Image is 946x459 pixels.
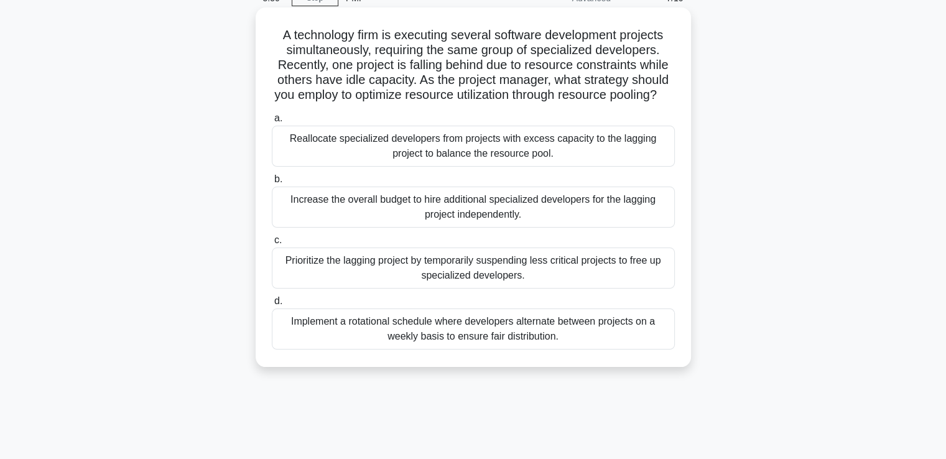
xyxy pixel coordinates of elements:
span: d. [274,295,282,306]
h5: A technology firm is executing several software development projects simultaneously, requiring th... [271,27,676,103]
div: Reallocate specialized developers from projects with excess capacity to the lagging project to ba... [272,126,675,167]
span: a. [274,113,282,123]
div: Implement a rotational schedule where developers alternate between projects on a weekly basis to ... [272,308,675,350]
span: b. [274,174,282,184]
div: Increase the overall budget to hire additional specialized developers for the lagging project ind... [272,187,675,228]
div: Prioritize the lagging project by temporarily suspending less critical projects to free up specia... [272,248,675,289]
span: c. [274,234,282,245]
